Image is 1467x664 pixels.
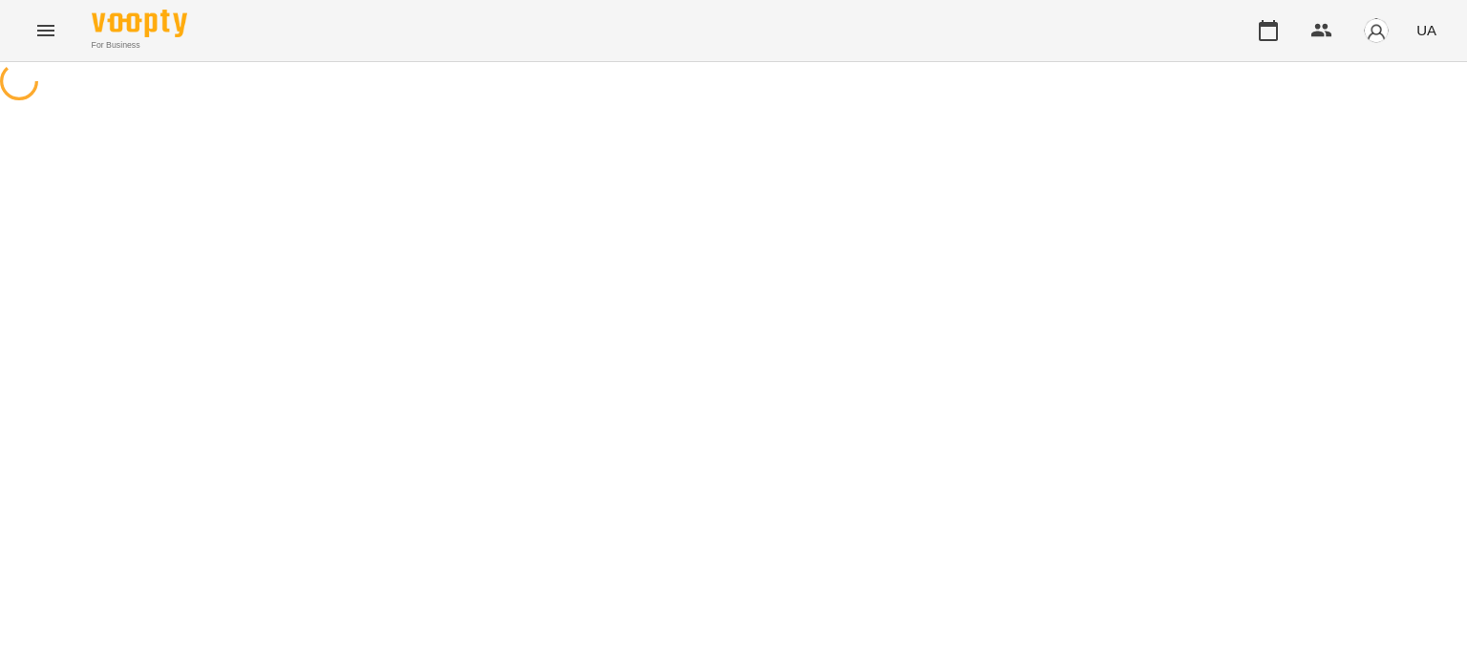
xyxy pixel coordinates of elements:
[92,39,187,52] span: For Business
[23,8,69,54] button: Menu
[1363,17,1390,44] img: avatar_s.png
[92,10,187,37] img: Voopty Logo
[1409,12,1444,48] button: UA
[1416,20,1436,40] span: UA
